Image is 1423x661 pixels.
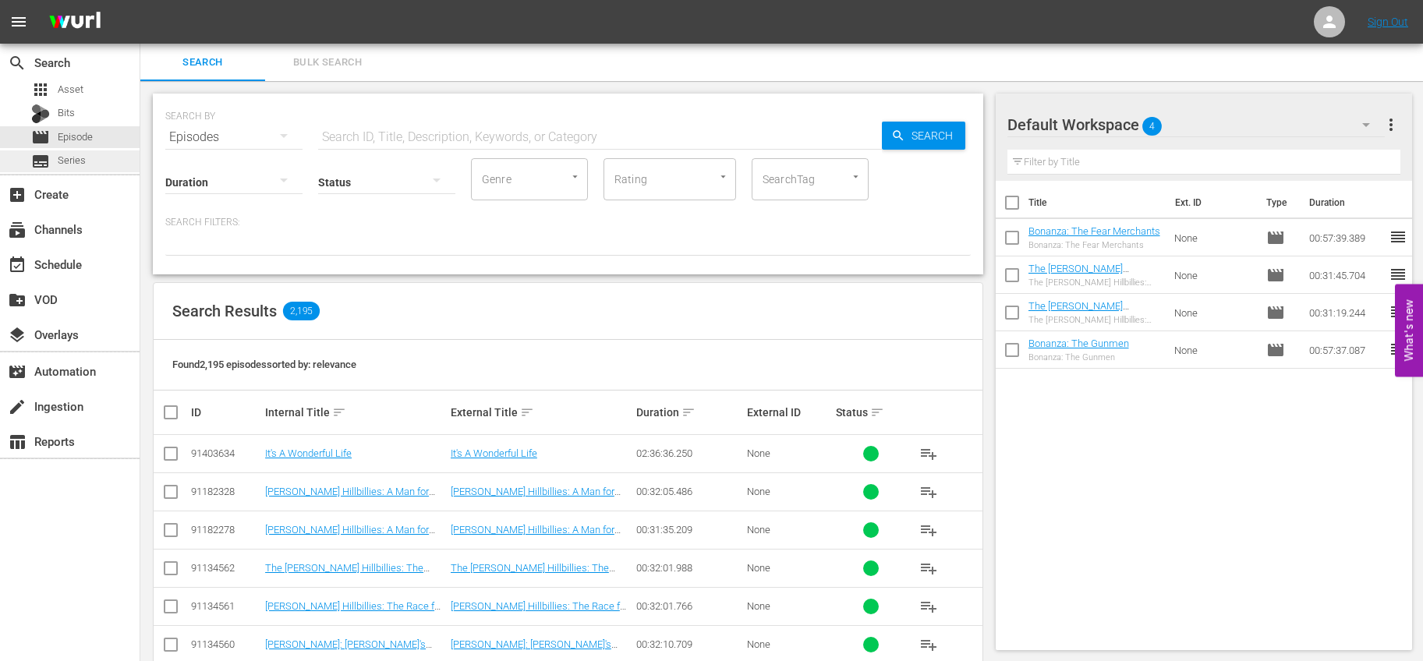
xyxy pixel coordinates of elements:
[1028,352,1129,362] div: Bonanza: The Gunmen
[1300,181,1393,224] th: Duration
[1266,303,1285,322] span: Episode
[58,129,93,145] span: Episode
[919,559,938,578] span: playlist_add
[1303,256,1389,294] td: 00:31:45.704
[1266,266,1285,285] span: Episode
[1028,225,1160,237] a: Bonanza: The Fear Merchants
[1382,115,1400,134] span: more_vert
[265,524,435,547] a: [PERSON_NAME] Hillbillies: A Man for Elly
[1028,240,1160,250] div: Bonanza: The Fear Merchants
[1028,277,1163,288] div: The [PERSON_NAME] Hillbillies: Getting Settled
[910,511,947,549] button: playlist_add
[1168,256,1260,294] td: None
[747,638,831,650] div: None
[1168,331,1260,369] td: None
[1389,340,1407,359] span: reorder
[1028,315,1163,325] div: The [PERSON_NAME] Hillbillies: The Clampetts Strike Oil
[636,447,743,459] div: 02:36:36.250
[1257,181,1300,224] th: Type
[451,562,615,585] a: The [PERSON_NAME] Hillbillies: The [MEDICAL_DATA] Gets Clampetted
[58,105,75,121] span: Bits
[1028,338,1129,349] a: Bonanza: The Gunmen
[848,169,863,184] button: Open
[910,588,947,625] button: playlist_add
[8,433,27,451] span: Reports
[636,600,743,612] div: 00:32:01.766
[747,486,831,497] div: None
[172,302,277,320] span: Search Results
[8,221,27,239] span: Channels
[1028,300,1138,335] a: The [PERSON_NAME] Hillbillies: The Clampetts Strike Oil
[1266,228,1285,247] span: Episode
[1368,16,1408,28] a: Sign Out
[905,122,965,150] span: Search
[568,169,582,184] button: Open
[1303,294,1389,331] td: 00:31:19.244
[332,405,346,419] span: sort
[747,406,831,419] div: External ID
[31,104,50,123] div: Bits
[1028,263,1138,286] a: The [PERSON_NAME] Hillbillies: Getting Settled
[1166,181,1257,224] th: Ext. ID
[191,447,260,459] div: 91403634
[1382,106,1400,143] button: more_vert
[265,486,435,509] a: [PERSON_NAME] Hillbillies: A Man for Elly
[191,486,260,497] div: 91182328
[191,562,260,574] div: 91134562
[451,600,628,624] a: [PERSON_NAME] Hillbillies: The Race for the Queen
[836,403,905,422] div: Status
[919,635,938,654] span: playlist_add
[165,115,303,159] div: Episodes
[520,405,534,419] span: sort
[919,597,938,616] span: playlist_add
[1389,302,1407,321] span: reorder
[1266,341,1285,359] span: Episode
[58,82,83,97] span: Asset
[919,444,938,463] span: playlist_add
[8,398,27,416] span: Ingestion
[265,600,443,624] a: [PERSON_NAME] Hillbillies: The Race for the Queen
[636,562,743,574] div: 00:32:01.988
[8,326,27,345] span: Overlays
[8,362,27,381] span: Automation
[8,291,27,309] span: VOD
[636,638,743,650] div: 00:32:10.709
[1303,331,1389,369] td: 00:57:37.087
[8,186,27,204] span: Create
[283,302,320,320] span: 2,195
[1168,294,1260,331] td: None
[910,550,947,587] button: playlist_add
[747,600,831,612] div: None
[58,153,86,168] span: Series
[1389,228,1407,246] span: reorder
[919,521,938,539] span: playlist_add
[265,562,430,585] a: The [PERSON_NAME] Hillbillies: The [MEDICAL_DATA] Gets Clampetted
[31,128,50,147] span: Episode
[8,256,27,274] span: Schedule
[191,638,260,650] div: 91134560
[451,524,621,547] a: [PERSON_NAME] Hillbillies: A Man for Elly
[1168,219,1260,256] td: None
[910,435,947,472] button: playlist_add
[9,12,28,31] span: menu
[882,122,965,150] button: Search
[747,447,831,459] div: None
[1389,265,1407,284] span: reorder
[172,359,356,370] span: Found 2,195 episodes sorted by: relevance
[1007,103,1386,147] div: Default Workspace
[747,562,831,574] div: None
[1028,181,1166,224] th: Title
[451,447,537,459] a: It's A Wonderful Life
[636,524,743,536] div: 00:31:35.209
[910,473,947,511] button: playlist_add
[150,54,256,72] span: Search
[265,403,446,422] div: Internal Title
[165,216,971,229] p: Search Filters:
[191,406,260,419] div: ID
[8,54,27,72] span: Search
[870,405,884,419] span: sort
[31,80,50,99] span: Asset
[716,169,731,184] button: Open
[31,152,50,171] span: Series
[636,403,743,422] div: Duration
